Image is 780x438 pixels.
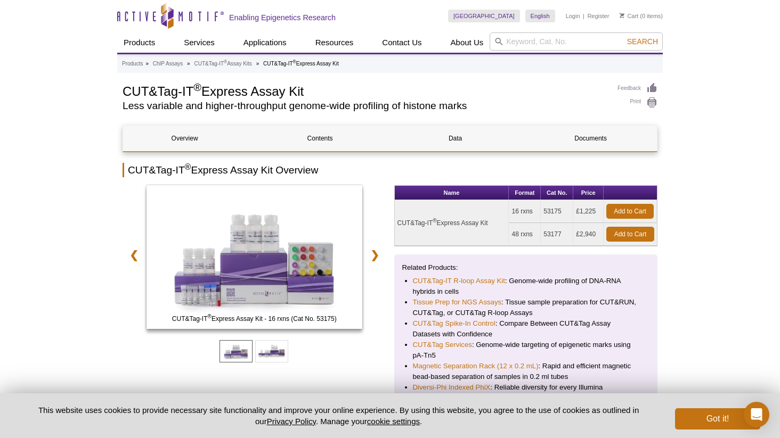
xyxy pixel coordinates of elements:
[363,243,386,267] a: ❯
[293,59,296,64] sup: ®
[256,61,259,67] li: »
[573,186,604,200] th: Price
[433,218,436,224] sup: ®
[541,186,573,200] th: Cat No.
[490,32,663,51] input: Keyword, Cat. No.
[153,59,183,69] a: ChIP Assays
[149,313,360,324] span: CUT&Tag-IT Express Assay Kit - 16 rxns (Cat No. 53175)
[413,361,539,371] a: Magnetic Separation Rack (12 x 0.2 mL)
[413,382,491,393] a: Diversi-Phi Indexed PhiX
[413,276,505,286] a: CUT&Tag-IT R-loop Assay Kit
[444,32,490,53] a: About Us
[529,126,652,151] a: Documents
[258,126,381,151] a: Contents
[145,61,149,67] li: »
[744,402,769,427] div: Open Intercom Messenger
[509,200,541,223] td: 16 rxns
[448,10,520,22] a: [GEOGRAPHIC_DATA]
[20,404,657,427] p: This website uses cookies to provide necessary site functionality and improve your online experie...
[606,227,654,242] a: Add to Cart
[620,10,663,22] li: (0 items)
[147,185,362,329] img: CUT&Tag-IT Express Assay Kit - 16 rxns
[402,262,650,273] p: Related Products:
[413,297,502,308] a: Tissue Prep for NGS Assays
[587,12,609,20] a: Register
[263,61,339,67] li: CUT&Tag-IT Express Assay Kit
[123,243,145,267] a: ❮
[309,32,360,53] a: Resources
[229,13,336,22] h2: Enabling Epigenetics Research
[123,82,607,98] h1: CUT&Tag-IT Express Assay Kit
[208,313,212,319] sup: ®
[413,361,639,382] li: : Rapid and efficient magnetic bead-based separation of samples in 0.2 ml tubes
[395,200,509,246] td: CUT&Tag-IT Express Assay Kit
[237,32,293,53] a: Applications
[413,340,639,361] li: : Genome-wide targeting of epigenetic marks using pA-Tn5
[617,82,657,94] a: Feedback
[620,12,638,20] a: Cart
[147,185,362,332] a: CUT&Tag-IT Express Assay Kit - 16 rxns
[566,12,580,20] a: Login
[123,126,246,151] a: Overview
[177,32,221,53] a: Services
[122,59,143,69] a: Products
[376,32,428,53] a: Contact Us
[117,32,161,53] a: Products
[123,101,607,111] h2: Less variable and higher-throughput genome-wide profiling of histone marks
[413,382,639,403] li: : Reliable diversity for every Illumina sequencing run
[541,223,573,246] td: 53177
[185,162,191,171] sup: ®
[573,223,604,246] td: £2,940
[573,200,604,223] td: £1,225
[395,186,509,200] th: Name
[187,61,190,67] li: »
[367,417,420,426] button: cookie settings
[224,59,227,64] sup: ®
[624,37,661,46] button: Search
[194,59,251,69] a: CUT&Tag-IT®Assay Kits
[525,10,555,22] a: English
[413,297,639,318] li: : Tissue sample preparation for CUT&RUN, CUT&Tag, or CUT&Tag R-loop Assays
[509,223,541,246] td: 48 rxns
[620,13,624,18] img: Your Cart
[509,186,541,200] th: Format
[413,340,472,350] a: CUT&Tag Services
[394,126,517,151] a: Data
[413,318,495,329] a: CUT&Tag Spike-In Control
[413,276,639,297] li: : Genome-wide profiling of DNA-RNA hybrids in cells
[123,163,657,177] h2: CUT&Tag-IT Express Assay Kit Overview
[541,200,573,223] td: 53175
[583,10,584,22] li: |
[675,408,760,429] button: Got it!
[267,417,316,426] a: Privacy Policy
[627,37,658,46] span: Search
[606,204,654,219] a: Add to Cart
[617,97,657,109] a: Print
[193,81,201,93] sup: ®
[413,318,639,340] li: : Compare Between CUT&Tag Assay Datasets with Confidence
